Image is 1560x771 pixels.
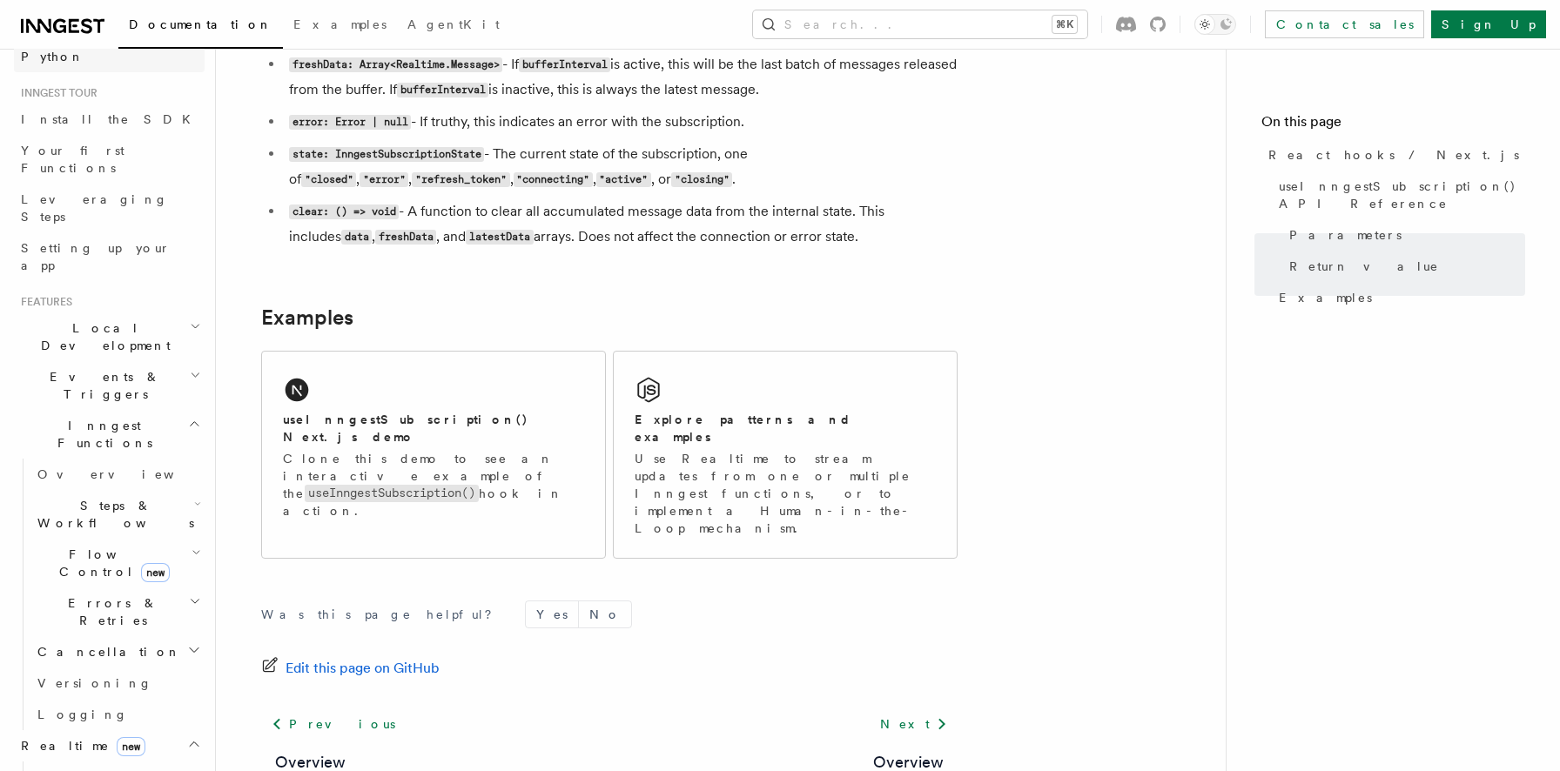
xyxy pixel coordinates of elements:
code: "active" [596,172,651,187]
a: Examples [283,5,397,47]
button: Errors & Retries [30,587,205,636]
code: "connecting" [514,172,593,187]
span: Overview [37,467,217,481]
span: Steps & Workflows [30,497,194,532]
span: Documentation [129,17,272,31]
h4: On this page [1261,111,1525,139]
span: Edit this page on GitHub [286,656,440,680]
span: Inngest tour [14,86,97,100]
code: "error" [360,172,408,187]
span: Events & Triggers [14,368,190,403]
span: Realtime [14,737,145,754]
span: React hooks / Next.js [1268,146,1519,164]
a: Versioning [30,667,205,699]
a: Parameters [1282,219,1525,251]
span: new [117,737,145,756]
code: freshData [375,230,436,245]
span: Your first Functions [21,144,124,175]
code: bufferInterval [519,57,610,72]
a: Explore patterns and examplesUse Realtime to stream updates from one or multiple Inngest function... [613,351,958,559]
code: bufferInterval [397,83,488,97]
a: Logging [30,699,205,730]
span: Examples [293,17,387,31]
button: No [579,601,631,627]
li: - If truthy, this indicates an error with the subscription. [284,110,958,135]
a: Leveraging Steps [14,184,205,232]
code: "closed" [301,172,356,187]
span: AgentKit [407,17,500,31]
a: Contact sales [1265,10,1424,38]
span: useInngestSubscription() API Reference [1279,178,1525,212]
span: Local Development [14,319,190,354]
button: Local Development [14,312,205,361]
button: Search...⌘K [753,10,1087,38]
button: Events & Triggers [14,361,205,410]
button: Inngest Functions [14,410,205,459]
span: Return value [1289,258,1439,275]
code: state: InngestSubscriptionState [289,147,484,162]
button: Cancellation [30,636,205,667]
a: useInngestSubscription() Next.js demoClone this demo to see an interactive example of theuseInnge... [261,351,606,559]
a: Edit this page on GitHub [261,656,440,680]
a: useInngestSubscription() API Reference [1272,171,1525,219]
a: Return value [1282,251,1525,282]
li: - The current state of the subscription, one of , , , , , or . [284,142,958,192]
li: - If is active, this will be the last batch of messages released from the buffer. If is inactive,... [284,52,958,103]
span: Inngest Functions [14,417,188,452]
a: AgentKit [397,5,510,47]
code: "closing" [671,172,732,187]
span: Flow Control [30,546,192,580]
a: Python [14,41,205,72]
code: useInngestSubscription() [305,485,479,501]
span: Logging [37,707,128,721]
span: Install the SDK [21,112,201,126]
a: Sign Up [1431,10,1546,38]
span: Python [21,50,84,64]
span: Examples [1279,289,1372,306]
span: Features [14,295,72,309]
button: Steps & Workflows [30,490,205,539]
a: Documentation [118,5,283,49]
span: Setting up your app [21,241,171,272]
code: clear: () => void [289,204,399,219]
a: Overview [30,459,205,490]
p: Clone this demo to see an interactive example of the hook in action. [283,450,584,520]
code: error: Error | null [289,115,411,130]
h2: Explore patterns and examples [635,411,936,446]
code: latestData [466,230,533,245]
a: Examples [1272,282,1525,313]
a: Examples [261,305,353,330]
a: Install the SDK [14,104,205,135]
button: Toggle dark mode [1194,14,1236,35]
div: Inngest Functions [14,459,205,730]
button: Yes [526,601,578,627]
button: Flow Controlnew [30,539,205,587]
span: Errors & Retries [30,594,189,629]
a: Setting up your app [14,232,205,281]
span: Versioning [37,676,152,690]
span: new [141,563,170,582]
span: Leveraging Steps [21,192,168,224]
a: React hooks / Next.js [1261,139,1525,171]
kbd: ⌘K [1052,16,1077,33]
li: - A function to clear all accumulated message data from the internal state. This includes , , and... [284,199,958,250]
code: data [341,230,372,245]
h2: useInngestSubscription() Next.js demo [283,411,584,446]
button: Realtimenew [14,730,205,761]
code: "refresh_token" [412,172,509,187]
a: Next [870,708,958,740]
a: Previous [261,708,405,740]
span: Cancellation [30,643,181,660]
p: Was this page helpful? [261,606,504,623]
p: Use Realtime to stream updates from one or multiple Inngest functions, or to implement a Human-in... [635,450,936,537]
a: Your first Functions [14,135,205,184]
code: freshData: Array<Realtime.Message> [289,57,502,72]
span: Parameters [1289,226,1402,244]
